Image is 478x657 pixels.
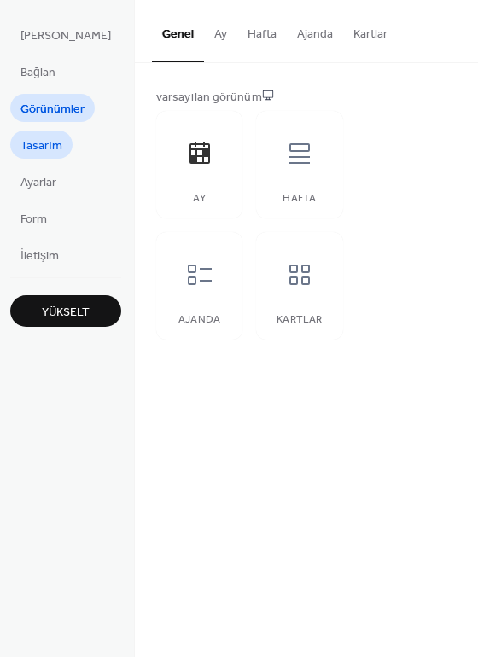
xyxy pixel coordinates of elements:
a: İletişim [10,241,69,269]
a: Ayarlar [10,167,67,195]
div: Ay [173,193,225,205]
span: İletişim [20,247,59,265]
span: Görünümler [20,101,85,119]
span: Tasarım [20,137,62,155]
a: Görünümler [10,94,95,122]
span: Ayarlar [20,174,56,192]
span: Bağlan [20,64,55,82]
div: Hafta [273,193,325,205]
button: Yükselt [10,295,121,327]
a: [PERSON_NAME] [10,20,121,49]
span: Form [20,211,47,229]
a: Form [10,204,57,232]
span: [PERSON_NAME] [20,27,111,45]
a: Tasarım [10,131,73,159]
div: Kartlar [273,314,325,326]
span: Yükselt [42,304,90,322]
a: Bağlan [10,57,66,85]
div: Ajanda [173,314,225,326]
div: varsayılan görünüm [156,89,453,107]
